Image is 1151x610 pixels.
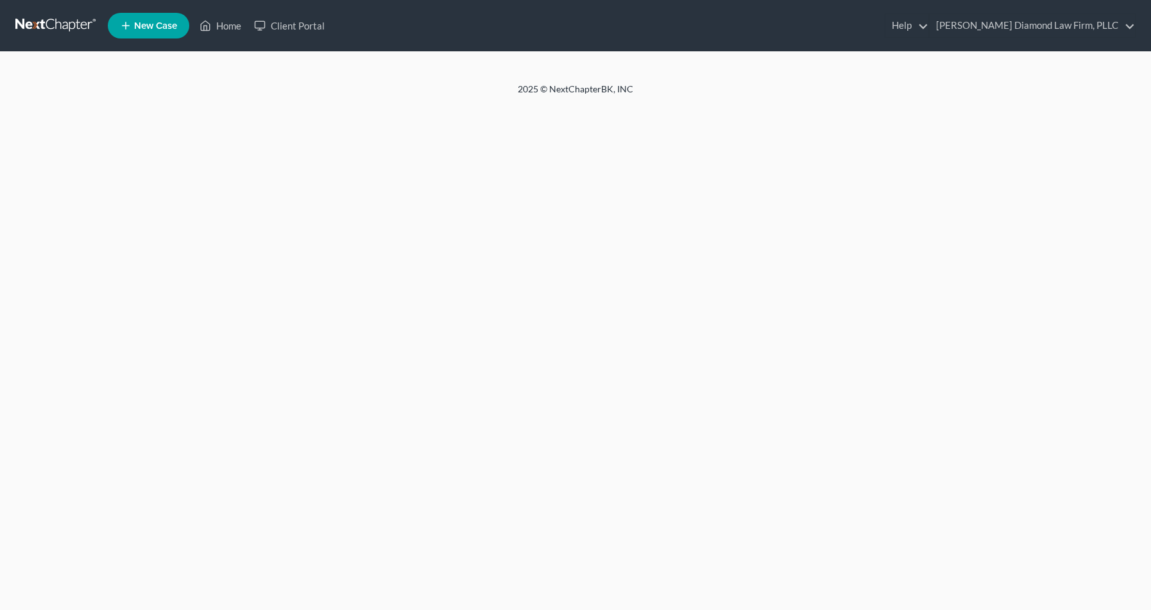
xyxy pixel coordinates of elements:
new-legal-case-button: New Case [108,13,189,38]
a: Client Portal [248,14,331,37]
a: Help [885,14,928,37]
a: Home [193,14,248,37]
div: 2025 © NextChapterBK, INC [210,83,941,106]
a: [PERSON_NAME] Diamond Law Firm, PLLC [930,14,1135,37]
